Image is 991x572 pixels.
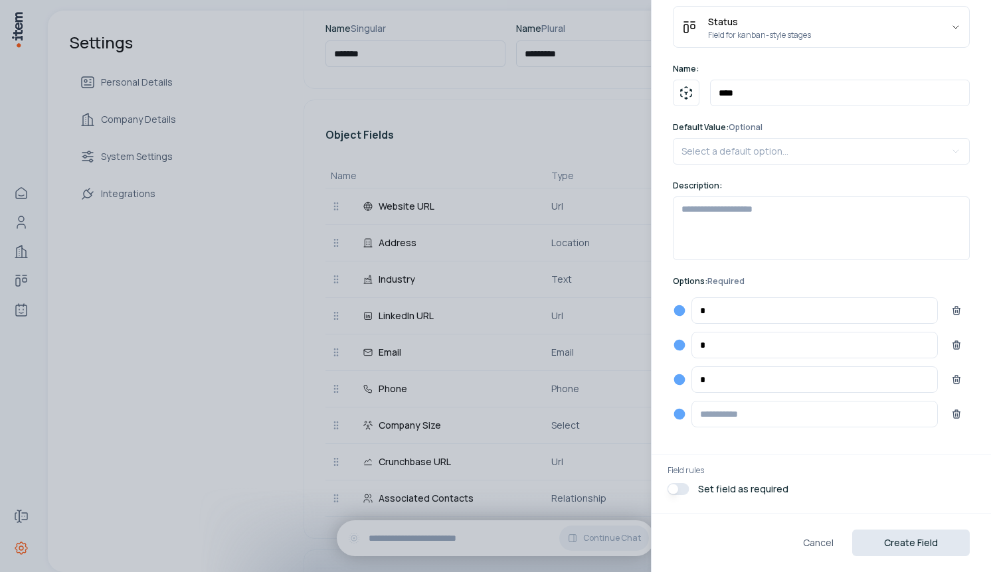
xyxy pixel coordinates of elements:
[673,122,970,133] p: Default Value:
[698,482,788,496] p: Set field as required
[673,180,970,191] p: Description:
[792,530,844,556] button: Cancel
[852,530,970,556] button: Create Field
[707,275,745,287] span: Required
[673,64,970,74] p: Name:
[729,121,763,133] span: Optional
[673,276,745,287] p: Options:
[668,465,975,476] p: Field rules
